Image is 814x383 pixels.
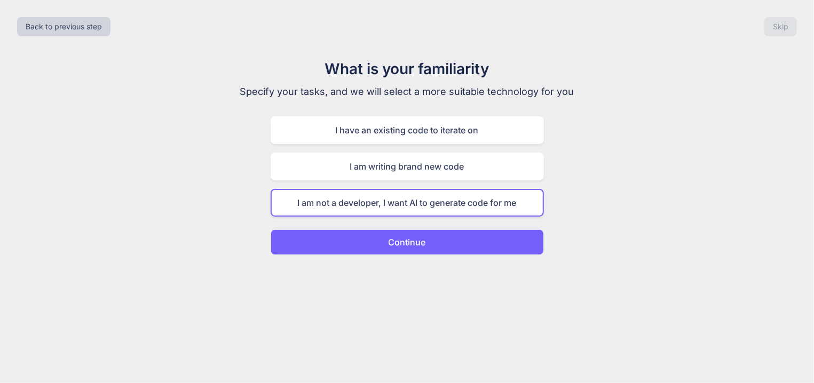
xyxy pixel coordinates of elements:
button: Skip [764,17,797,36]
p: Continue [389,236,426,249]
h1: What is your familiarity [228,58,587,80]
p: Specify your tasks, and we will select a more suitable technology for you [228,84,587,99]
div: I have an existing code to iterate on [271,116,544,144]
div: I am not a developer, I want AI to generate code for me [271,189,544,217]
div: I am writing brand new code [271,153,544,180]
button: Continue [271,229,544,255]
button: Back to previous step [17,17,110,36]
